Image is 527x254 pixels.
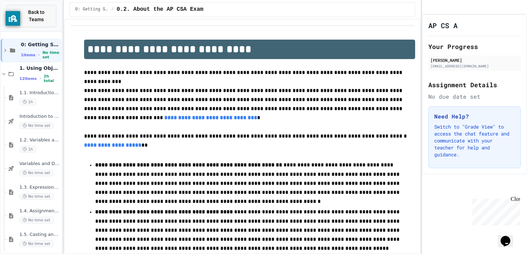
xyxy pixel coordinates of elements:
span: / [112,7,114,12]
span: 1.2. Variables and Data Types [19,137,60,143]
span: No time set [19,193,53,200]
span: • [40,76,41,81]
span: No time set [19,170,53,176]
h2: Assignment Details [428,80,521,90]
span: 1.1. Introduction to Algorithms, Programming, and Compilers [19,90,60,96]
h1: AP CS A [428,21,458,30]
div: [PERSON_NAME] [430,57,519,63]
span: No time set [19,240,53,247]
p: Switch to "Grade View" to access the chat feature and communicate with your teacher for help and ... [434,123,515,158]
span: 12 items [19,76,37,81]
span: 1h [19,99,36,105]
div: Chat with us now!Close [3,3,48,44]
iframe: chat widget [469,196,520,226]
span: 1.5. Casting and Ranges of Values [19,232,60,238]
iframe: chat widget [498,226,520,247]
span: 1.3. Expressions and Output [New] [19,185,60,190]
span: 1h [19,146,36,153]
span: No time set [19,122,53,129]
span: 1. Using Objects and Methods [19,65,60,71]
span: • [38,52,40,58]
span: No time set [42,50,60,59]
span: No time set [19,217,53,223]
span: 0.2. About the AP CSA Exam [117,5,204,14]
span: 2h total [44,74,60,83]
span: 0: Getting Started [21,41,60,48]
h2: Your Progress [428,42,521,51]
span: Back to Teams [23,9,50,23]
span: Variables and Data Types - Quiz [19,161,60,167]
button: Back to Teams [6,5,56,27]
span: 1.4. Assignment and Input [19,208,60,214]
div: No due date set [428,92,521,101]
div: [EMAIL_ADDRESS][DOMAIN_NAME] [430,64,519,69]
span: Introduction to Algorithms, Programming, and Compilers [19,114,60,120]
h3: Need Help? [434,112,515,121]
button: privacy banner [6,11,20,26]
span: 0: Getting Started [75,7,109,12]
span: 1 items [21,53,35,57]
